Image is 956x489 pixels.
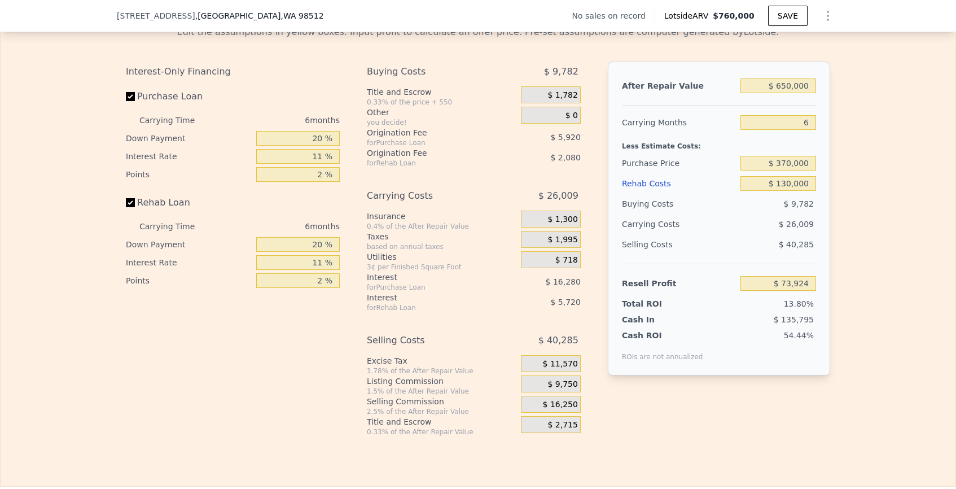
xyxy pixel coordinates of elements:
div: you decide! [367,118,516,127]
div: Carrying Months [622,112,736,133]
div: Resell Profit [622,273,736,294]
div: Insurance [367,211,516,222]
span: $ 16,250 [543,400,578,410]
div: 2.5% of the After Repair Value [367,407,516,416]
span: 54.44% [784,331,814,340]
label: Purchase Loan [126,86,252,107]
div: based on annual taxes [367,242,516,251]
div: 0.33% of the price + 550 [367,98,516,107]
div: Taxes [367,231,516,242]
div: Selling Commission [367,396,516,407]
span: $ 9,782 [784,199,814,208]
span: $ 16,280 [546,277,581,286]
div: 1.5% of the After Repair Value [367,387,516,396]
div: Rehab Costs [622,173,736,194]
span: Lotside ARV [664,10,713,21]
div: Down Payment [126,129,252,147]
div: Less Estimate Costs: [622,133,816,153]
div: Points [126,165,252,184]
span: $ 2,080 [550,153,580,162]
div: Title and Escrow [367,416,516,427]
div: 1.78% of the After Repair Value [367,366,516,376]
div: No sales on record [572,10,655,21]
div: Excise Tax [367,355,516,366]
span: $ 1,782 [547,90,577,101]
div: 6 months [217,111,340,129]
div: Buying Costs [367,62,493,82]
span: $ 1,300 [547,215,577,225]
span: $ 135,795 [774,315,814,324]
div: Interest Rate [126,254,252,272]
div: Buying Costs [622,194,736,214]
span: $ 0 [565,111,578,121]
span: $ 9,750 [547,379,577,390]
div: Interest [367,292,493,303]
div: Carrying Time [139,217,213,235]
span: $ 26,009 [538,186,578,206]
span: $760,000 [713,11,755,20]
span: $ 40,285 [538,330,578,351]
div: After Repair Value [622,76,736,96]
div: Carrying Costs [367,186,493,206]
div: 0.4% of the After Repair Value [367,222,516,231]
div: Carrying Costs [622,214,692,234]
span: $ 718 [555,255,578,265]
span: $ 5,720 [550,298,580,307]
div: for Rehab Loan [367,303,493,312]
div: for Rehab Loan [367,159,493,168]
div: 0.33% of the After Repair Value [367,427,516,436]
div: Listing Commission [367,376,516,387]
div: Selling Costs [367,330,493,351]
input: Rehab Loan [126,198,135,207]
div: Selling Costs [622,234,736,255]
div: Other [367,107,516,118]
div: Title and Escrow [367,86,516,98]
span: $ 9,782 [544,62,578,82]
div: Edit the assumptions in yellow boxes. Input profit to calculate an offer price. Pre-set assumptio... [126,25,830,39]
div: Cash In [622,314,692,325]
label: Rehab Loan [126,193,252,213]
div: Cash ROI [622,330,703,341]
div: Points [126,272,252,290]
div: Purchase Price [622,153,736,173]
div: Origination Fee [367,147,493,159]
div: Interest Rate [126,147,252,165]
span: [STREET_ADDRESS] [117,10,195,21]
span: $ 11,570 [543,359,578,369]
div: Down Payment [126,235,252,254]
span: $ 26,009 [779,220,814,229]
div: Interest [367,272,493,283]
span: 13.80% [784,299,814,308]
input: Purchase Loan [126,92,135,101]
span: $ 5,920 [550,133,580,142]
span: $ 40,285 [779,240,814,249]
div: Utilities [367,251,516,263]
div: for Purchase Loan [367,283,493,292]
div: Interest-Only Financing [126,62,340,82]
div: Origination Fee [367,127,493,138]
span: , [GEOGRAPHIC_DATA] [195,10,324,21]
span: , WA 98512 [280,11,323,20]
span: $ 2,715 [547,420,577,430]
button: SAVE [768,6,808,26]
div: Carrying Time [139,111,213,129]
span: $ 1,995 [547,235,577,245]
div: 3¢ per Finished Square Foot [367,263,516,272]
div: ROIs are not annualized [622,341,703,361]
div: 6 months [217,217,340,235]
div: for Purchase Loan [367,138,493,147]
div: Total ROI [622,298,692,309]
button: Show Options [817,5,839,27]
